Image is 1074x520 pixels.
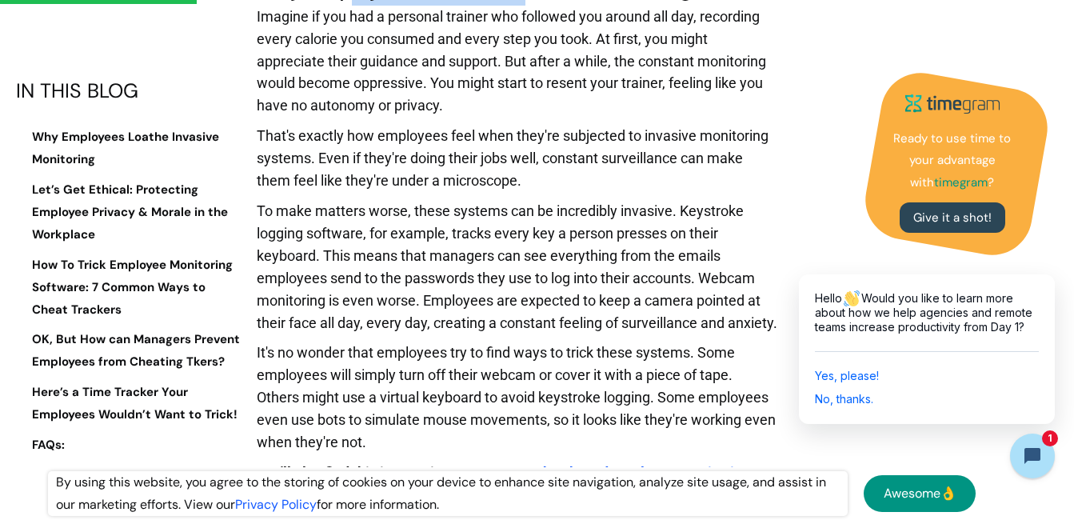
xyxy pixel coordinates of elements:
[235,496,317,513] a: Privacy Policy
[257,342,778,462] p: It's no wonder that employees try to find ways to trick these systems. Some employees will simply...
[896,88,1008,119] img: timegram logo
[257,6,778,126] p: Imagine if you had a personal trainer who followed you around all day, recording every calorie yo...
[888,127,1016,194] p: Ready to use time to your advantage with ?
[16,126,244,171] a: Why Employees Loathe Invasive Monitoring
[257,464,454,481] strong: You'll also find this interesting:
[16,254,244,321] a: How To Trick Employee Monitoring Software: 7 Common Ways to Cheat Trackers
[16,80,244,102] div: IN THIS BLOG
[257,464,750,503] a: Does Screenshot-based Employee Monitoring Reduce Productivity?
[16,329,244,374] a: OK, But How can Managers Prevent Employees from Cheating Tkers?
[934,174,988,190] strong: timegram
[16,434,244,457] a: FAQs:
[900,202,1005,233] a: Give it a shot!
[257,125,778,200] p: That's exactly how employees feel when they're subjected to invasive monitoring systems. Even if ...
[16,382,244,426] a: Here’s a Time Tracker Your Employees Wouldn’t Want to Trick!
[257,200,778,342] p: To make matters worse, these systems can be incredibly invasive. Keystroke logging software, for ...
[864,475,976,512] a: Awesome👌
[48,471,848,516] div: By using this website, you agree to the storing of cookies on your device to enhance site navigat...
[16,179,244,246] a: Let’s Get Ethical: Protecting Employee Privacy & Morale in the Workplace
